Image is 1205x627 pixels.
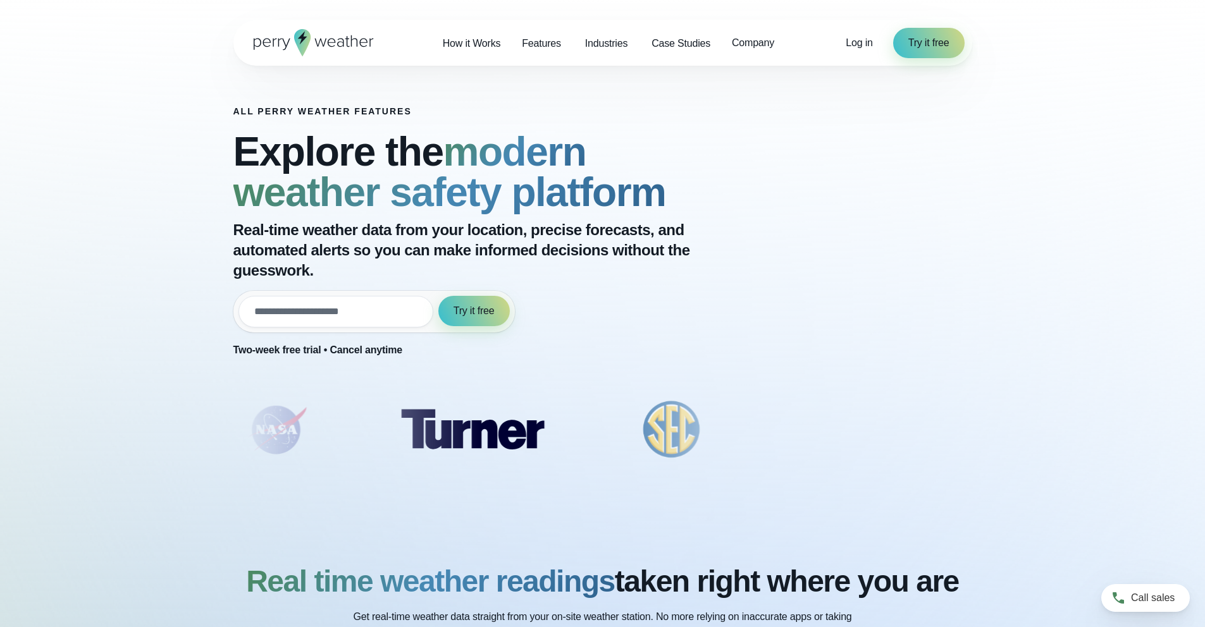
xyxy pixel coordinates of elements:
[893,28,965,58] a: Try it free
[623,398,720,461] img: %E2%9C%85-SEC.svg
[732,35,774,51] span: Company
[522,36,561,51] span: Features
[585,36,627,51] span: Industries
[246,564,615,598] strong: Real time weather readings
[443,36,501,51] span: How it Works
[233,398,321,461] img: NASA.svg
[432,30,512,56] a: How it Works
[846,35,872,51] a: Log in
[623,398,720,461] div: 3 of 8
[233,131,782,212] h2: Explore the
[233,398,321,461] div: 1 of 8
[233,344,403,355] strong: Two-week free trial • Cancel anytime
[641,30,721,56] a: Case Studies
[233,398,782,468] div: slideshow
[846,37,872,48] span: Log in
[233,129,666,215] strong: modern weather safety platform
[908,35,949,51] span: Try it free
[1101,584,1190,612] a: Call sales
[781,398,961,461] div: 4 of 8
[382,398,562,461] div: 2 of 8
[1131,590,1175,606] span: Call sales
[652,36,710,51] span: Case Studies
[781,398,961,461] img: Amazon-Air.svg
[233,106,782,116] h1: All Perry Weather Features
[246,564,959,599] h2: taken right where you are
[454,303,495,319] span: Try it free
[382,398,562,461] img: Turner-Construction_1.svg
[233,220,739,281] p: Real-time weather data from your location, precise forecasts, and automated alerts so you can mak...
[438,296,510,326] button: Try it free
